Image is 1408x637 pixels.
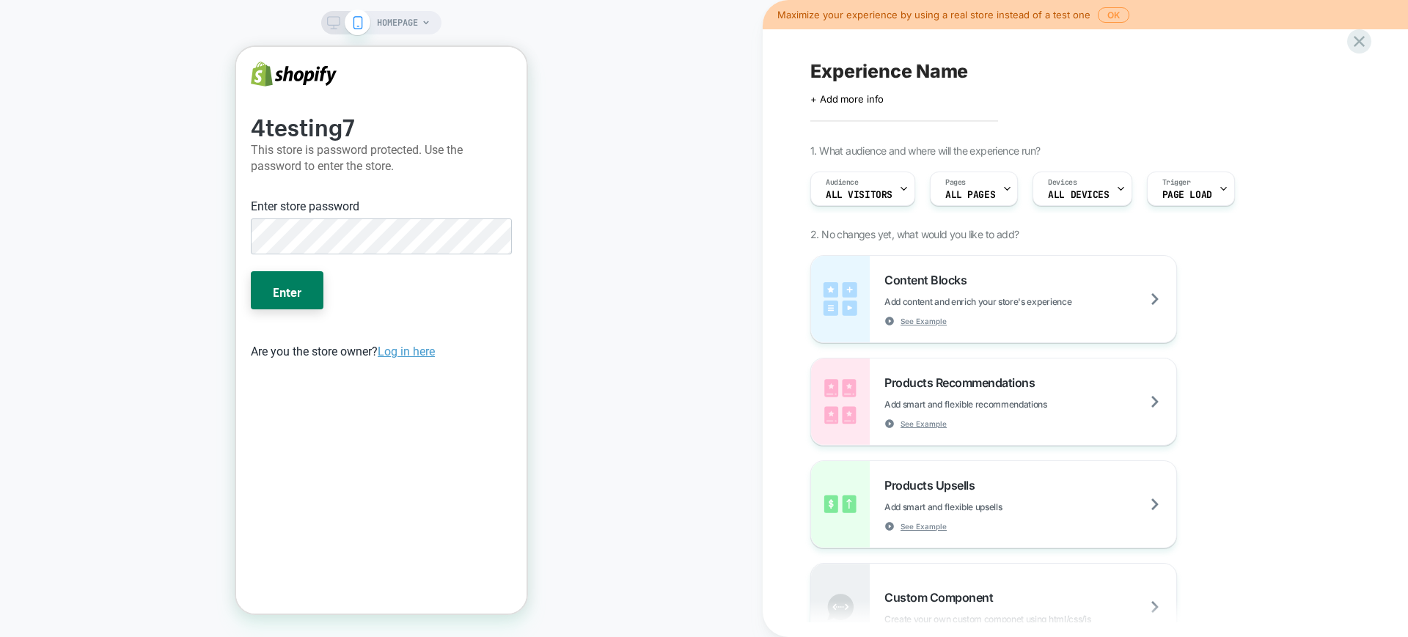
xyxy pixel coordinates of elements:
[884,614,1164,625] span: Create your own custom componet using html/css/js
[884,501,1075,512] span: Add smart and flexible upsells
[901,316,947,326] span: See Example
[1098,7,1129,23] button: OK
[1162,190,1212,200] span: Page Load
[901,419,947,429] span: See Example
[884,273,974,287] span: Content Blocks
[884,296,1145,307] span: Add content and enrich your store's experience
[810,144,1040,157] span: 1. What audience and where will the experience run?
[826,190,892,200] span: All Visitors
[810,93,884,105] span: + Add more info
[810,228,1019,240] span: 2. No changes yet, what would you like to add?
[810,60,968,82] span: Experience Name
[884,590,1000,605] span: Custom Component
[15,95,276,128] p: This store is password protected. Use the password to enter the store.
[1048,177,1077,188] span: Devices
[945,190,995,200] span: ALL PAGES
[884,399,1121,410] span: Add smart and flexible recommendations
[1048,190,1109,200] span: ALL DEVICES
[884,375,1042,390] span: Products Recommendations
[945,177,966,188] span: Pages
[901,521,947,531] span: See Example
[15,298,199,312] span: Are you the store owner?
[884,478,982,493] span: Products Upsells
[15,59,119,95] b: 4testing7
[377,11,418,34] span: HOMEPAGE
[142,298,199,312] a: Log in here
[15,224,87,262] button: Enter
[15,151,123,169] label: Enter store password
[826,177,859,188] span: Audience
[1162,177,1191,188] span: Trigger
